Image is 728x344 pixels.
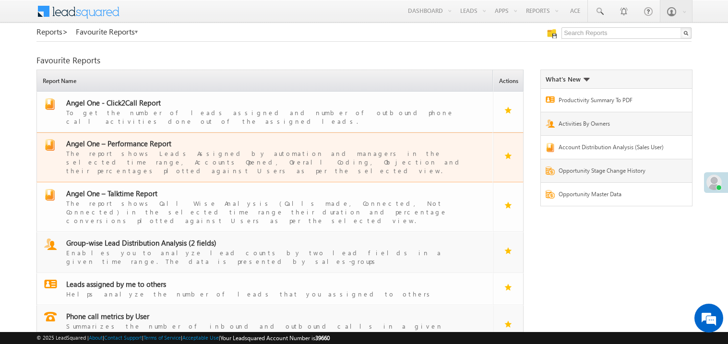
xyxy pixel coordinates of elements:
div: What's New [546,75,590,83]
a: report Angel One – Talktime ReportThe report shows Call Wise Analysis (Calls made, Connected, Not... [42,189,489,225]
span: Your Leadsquared Account Number is [220,334,330,342]
div: Summarizes the number of inbound and outbound calls in a given timeperiod by users [66,321,475,339]
span: Report Name [39,71,492,91]
span: > [62,26,68,37]
img: Manage all your saved reports! [547,29,557,38]
a: Favourite Reports [76,27,139,36]
img: report [44,238,57,250]
span: Actions [496,71,523,91]
span: Angel One – Talktime Report [66,189,157,198]
a: Activities By Owners [559,119,671,130]
div: To get the number of leads assigned and number of outbound phone call activities done out of the ... [66,107,475,126]
a: Terms of Service [143,334,181,341]
div: Favourite Reports [36,56,692,65]
span: 39660 [315,334,330,342]
img: report [44,139,56,151]
a: report Leads assigned by me to othersHelps analyze the number of leads that you assigned to others [42,280,489,298]
span: Angel One – Performance Report [66,139,171,148]
a: Opportunity Stage Change History [559,166,671,178]
img: report [44,189,56,201]
img: Report [546,119,555,128]
a: report Angel One – Performance ReportThe report shows Leads Assigned by automation and managers i... [42,139,489,175]
a: report Phone call metrics by UserSummarizes the number of inbound and outbound calls in a given t... [42,312,489,339]
a: report Angel One - Click2Call ReportTo get the number of leads assigned and number of outbound ph... [42,98,489,126]
div: The report shows Leads Assigned by automation and managers in the selected time range, Accounts O... [66,148,475,175]
img: Report [546,190,555,199]
span: Phone call metrics by User [66,311,149,321]
div: Enables you to analyze lead counts by two lead fields in a given time range. The data is presente... [66,248,475,266]
img: report [44,98,56,110]
a: About [89,334,103,341]
input: Search Reports [561,27,692,39]
a: Productivity Summary To PDF [559,96,671,107]
span: Leads assigned by me to others [66,279,166,289]
a: Acceptable Use [182,334,219,341]
img: What's new [583,78,590,82]
a: report Group-wise Lead Distribution Analysis (2 fields)Enables you to analyze lead counts by two ... [42,238,489,266]
img: Report [546,166,555,175]
a: Reports> [36,27,68,36]
img: Report [546,143,555,152]
span: Angel One - Click2Call Report [66,98,161,107]
div: The report shows Call Wise Analysis (Calls made, Connected, Not Connected) in the selected time r... [66,198,475,225]
span: © 2025 LeadSquared | | | | | [36,333,330,343]
img: report [44,280,57,288]
img: report [44,312,57,321]
a: Account Distribution Analysis (Sales User) [559,143,671,154]
a: Opportunity Master Data [559,190,671,201]
a: Contact Support [104,334,142,341]
div: Helps analyze the number of leads that you assigned to others [66,289,475,298]
span: Group-wise Lead Distribution Analysis (2 fields) [66,238,216,248]
img: Report [546,96,555,103]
